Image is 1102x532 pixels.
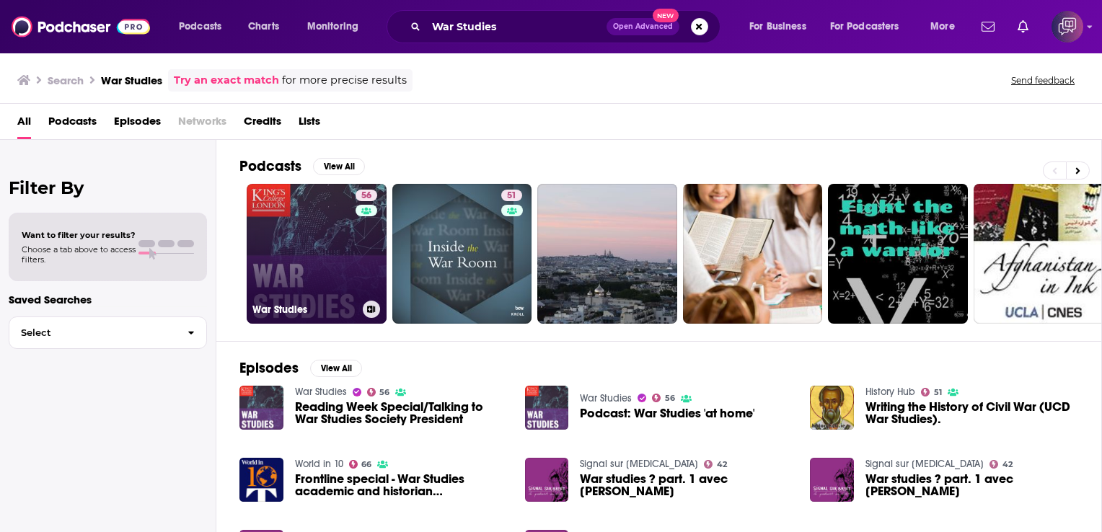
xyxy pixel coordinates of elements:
[367,388,390,396] a: 56
[9,328,176,337] span: Select
[865,401,1078,425] a: Writing the History of Civil War (UCD War Studies).
[865,458,984,470] a: Signal sur bruit
[349,460,372,469] a: 66
[717,461,727,468] span: 42
[920,15,973,38] button: open menu
[1052,11,1083,43] button: Show profile menu
[239,157,301,175] h2: Podcasts
[17,110,31,139] a: All
[239,458,283,502] img: Frontline special - War Studies academic and historian Sir Lawrence Freedman
[739,15,824,38] button: open menu
[169,15,240,38] button: open menu
[865,386,915,398] a: History Hub
[501,190,522,201] a: 51
[934,389,942,396] span: 51
[1012,14,1034,39] a: Show notifications dropdown
[295,401,508,425] a: Reading Week Special/Talking to War Studies Society President
[989,460,1013,469] a: 42
[830,17,899,37] span: For Podcasters
[379,389,389,396] span: 56
[48,74,84,87] h3: Search
[239,359,362,377] a: EpisodesView All
[652,394,675,402] a: 56
[1052,11,1083,43] img: User Profile
[174,72,279,89] a: Try an exact match
[101,74,162,87] h3: War Studies
[821,15,920,38] button: open menu
[525,458,569,502] img: War studies ? part. 1 avec Olivier Schmitt
[525,386,569,430] img: Podcast: War Studies 'at home'
[239,386,283,430] img: Reading Week Special/Talking to War Studies Society President
[247,184,387,324] a: 56War Studies
[665,395,675,402] span: 56
[865,473,1078,497] span: War studies ? part. 1 avec [PERSON_NAME]
[921,388,942,396] a: 51
[299,110,320,139] a: Lists
[361,461,371,468] span: 66
[239,359,299,377] h2: Episodes
[580,407,754,420] span: Podcast: War Studies 'at home'
[580,473,793,497] a: War studies ? part. 1 avec Olivier Schmitt
[114,110,161,139] a: Episodes
[239,157,365,175] a: PodcastsView All
[48,110,97,139] a: Podcasts
[976,14,1000,39] a: Show notifications dropdown
[613,23,673,30] span: Open Advanced
[1007,74,1079,87] button: Send feedback
[749,17,806,37] span: For Business
[580,392,632,404] a: War Studies
[930,17,955,37] span: More
[244,110,281,139] a: Credits
[22,230,136,240] span: Want to filter your results?
[400,10,734,43] div: Search podcasts, credits, & more...
[392,184,532,324] a: 51
[580,458,698,470] a: Signal sur bruit
[295,473,508,497] a: Frontline special - War Studies academic and historian Sir Lawrence Freedman
[295,458,343,470] a: World in 10
[1002,461,1013,468] span: 42
[810,458,854,502] img: War studies ? part. 1 avec Olivier Schmitt
[9,293,207,306] p: Saved Searches
[865,473,1078,497] a: War studies ? part. 1 avec Olivier Schmitt
[580,473,793,497] span: War studies ? part. 1 avec [PERSON_NAME]
[307,17,358,37] span: Monitoring
[252,303,357,316] h3: War Studies
[295,386,347,398] a: War Studies
[310,360,362,377] button: View All
[178,110,226,139] span: Networks
[704,460,727,469] a: 42
[12,13,150,40] img: Podchaser - Follow, Share and Rate Podcasts
[356,190,377,201] a: 56
[507,189,516,203] span: 51
[295,473,508,497] span: Frontline special - War Studies academic and historian [PERSON_NAME]
[313,158,365,175] button: View All
[282,72,407,89] span: for more precise results
[361,189,371,203] span: 56
[653,9,679,22] span: New
[22,244,136,265] span: Choose a tab above to access filters.
[297,15,377,38] button: open menu
[248,17,279,37] span: Charts
[9,177,207,198] h2: Filter By
[179,17,221,37] span: Podcasts
[426,15,607,38] input: Search podcasts, credits, & more...
[1052,11,1083,43] span: Logged in as corioliscompany
[810,386,854,430] img: Writing the History of Civil War (UCD War Studies).
[607,18,679,35] button: Open AdvancedNew
[9,316,207,349] button: Select
[239,15,288,38] a: Charts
